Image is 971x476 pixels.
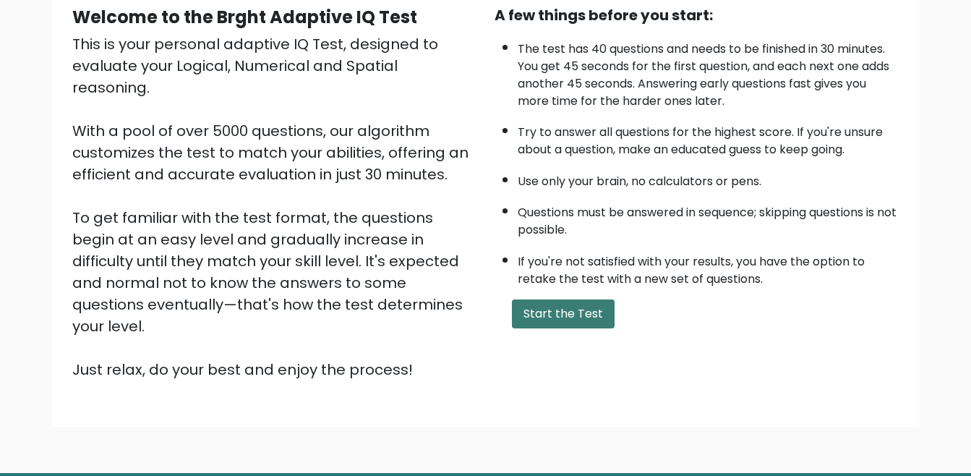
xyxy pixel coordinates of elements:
div: A few things before you start: [495,4,899,26]
li: Questions must be answered in sequence; skipping questions is not possible. [518,197,899,239]
li: Use only your brain, no calculators or pens. [518,166,899,190]
li: The test has 40 questions and needs to be finished in 30 minutes. You get 45 seconds for the firs... [518,33,899,110]
div: This is your personal adaptive IQ Test, designed to evaluate your Logical, Numerical and Spatial ... [72,33,477,381]
button: Start the Test [512,299,615,328]
li: Try to answer all questions for the highest score. If you're unsure about a question, make an edu... [518,116,899,158]
b: Welcome to the Brght Adaptive IQ Test [72,5,417,29]
li: If you're not satisfied with your results, you have the option to retake the test with a new set ... [518,246,899,288]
